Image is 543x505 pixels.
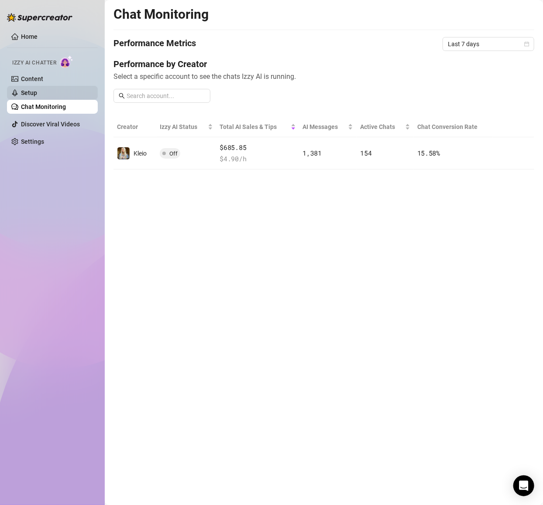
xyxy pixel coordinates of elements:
[417,149,440,157] span: 15.58 %
[156,117,217,137] th: Izzy AI Status
[160,122,206,132] span: Izzy AI Status
[60,55,73,68] img: AI Chatter
[360,122,403,132] span: Active Chats
[7,13,72,22] img: logo-BBDzfeDw.svg
[117,147,130,159] img: Kleio
[220,122,289,132] span: Total AI Sales & Tips
[169,150,178,157] span: Off
[357,117,414,137] th: Active Chats
[21,33,38,40] a: Home
[113,71,534,82] span: Select a specific account to see the chats Izzy AI is running.
[127,91,205,101] input: Search account...
[303,149,322,157] span: 1,381
[217,117,299,137] th: Total AI Sales & Tips
[220,142,296,153] span: $685.85
[119,93,125,99] span: search
[414,117,492,137] th: Chat Conversion Rate
[220,154,296,164] span: $ 4.90 /h
[134,150,147,157] span: Kleio
[299,117,357,137] th: AI Messages
[12,59,56,67] span: Izzy AI Chatter
[21,121,80,128] a: Discover Viral Videos
[303,122,347,132] span: AI Messages
[21,103,66,110] a: Chat Monitoring
[524,41,529,47] span: calendar
[21,89,37,96] a: Setup
[113,117,156,137] th: Creator
[513,475,534,496] div: Open Intercom Messenger
[21,138,44,145] a: Settings
[113,37,196,51] h4: Performance Metrics
[113,6,209,23] h2: Chat Monitoring
[360,149,371,157] span: 154
[448,37,529,51] span: Last 7 days
[21,75,43,82] a: Content
[113,58,534,70] h4: Performance by Creator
